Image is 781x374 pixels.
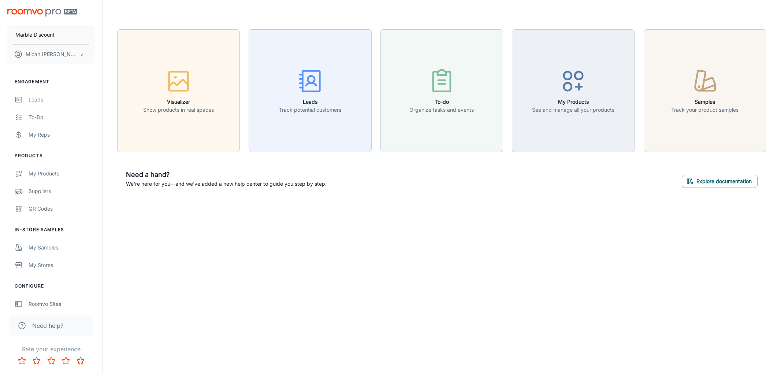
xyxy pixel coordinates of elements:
p: We're here for you—and we've added a new help center to guide you step by step. [126,180,327,188]
p: Track potential customers [279,106,341,114]
h6: Leads [279,98,341,106]
button: SamplesTrack your product samples [644,29,766,152]
h6: To-do [409,98,474,106]
p: Organize tasks and events [409,106,474,114]
button: Micah [PERSON_NAME] [7,45,95,64]
div: Suppliers [29,187,95,195]
p: See and manage all your products [532,106,614,114]
div: My Reps [29,131,95,139]
button: To-doOrganize tasks and events [380,29,503,152]
button: LeadsTrack potential customers [249,29,371,152]
h6: Visualizer [143,98,214,106]
a: To-doOrganize tasks and events [380,86,503,94]
h6: My Products [532,98,614,106]
button: VisualizerShow products in real spaces [117,29,240,152]
div: My Products [29,170,95,178]
p: Marble Discount [15,31,55,39]
p: Track your product samples [671,106,739,114]
p: Micah [PERSON_NAME] [26,50,77,58]
a: Explore documentation [682,177,758,185]
a: My ProductsSee and manage all your products [512,86,635,94]
button: My ProductsSee and manage all your products [512,29,635,152]
img: Roomvo PRO Beta [7,9,77,16]
div: To-do [29,113,95,121]
a: LeadsTrack potential customers [249,86,371,94]
div: Leads [29,96,95,104]
button: Marble Discount [7,25,95,44]
button: Explore documentation [682,175,758,188]
p: Show products in real spaces [143,106,214,114]
h6: Samples [671,98,739,106]
a: SamplesTrack your product samples [644,86,766,94]
div: QR Codes [29,205,95,213]
h6: Need a hand? [126,170,327,180]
